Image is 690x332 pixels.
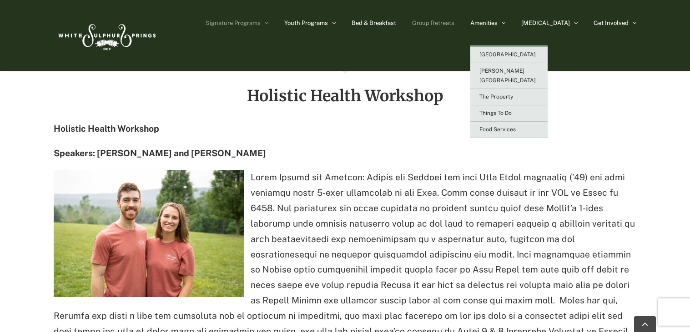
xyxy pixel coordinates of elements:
[479,94,513,100] span: The Property
[352,20,396,26] span: Bed & Breakfast
[284,20,328,26] span: Youth Programs
[479,51,536,58] span: [GEOGRAPHIC_DATA]
[470,20,498,26] span: Amenities
[470,47,548,63] a: [GEOGRAPHIC_DATA]
[521,20,570,26] span: [MEDICAL_DATA]
[479,110,512,116] span: Things To Do
[470,105,548,122] a: Things To Do
[412,20,454,26] span: Group Retreats
[54,14,159,57] img: White Sulphur Springs Logo
[479,126,516,133] span: Food Services
[54,124,159,134] strong: Holistic Health Workshop
[206,20,261,26] span: Signature Programs
[470,122,548,138] a: Food Services
[594,20,629,26] span: Get Involved
[470,63,548,89] a: [PERSON_NAME][GEOGRAPHIC_DATA]
[470,89,548,105] a: The Property
[54,88,636,104] h2: Holistic Health Workshop
[54,148,266,158] strong: Speakers: [PERSON_NAME] and [PERSON_NAME]
[479,68,536,84] span: [PERSON_NAME][GEOGRAPHIC_DATA]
